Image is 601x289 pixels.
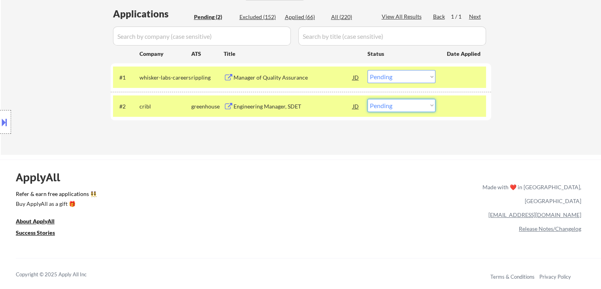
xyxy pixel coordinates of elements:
div: Buy ApplyAll as a gift 🎁 [16,201,95,207]
div: Title [224,50,360,58]
a: Terms & Conditions [490,274,535,280]
div: whisker-labs-careers [139,74,191,82]
div: Engineering Manager, SDET [234,103,353,110]
input: Search by title (case sensitive) [298,27,486,46]
div: Company [139,50,191,58]
div: JD [352,99,360,113]
a: About ApplyAll [16,217,66,227]
u: Success Stories [16,229,55,236]
input: Search by company (case sensitive) [113,27,291,46]
div: Copyright © 2025 Apply All Inc [16,271,107,279]
div: rippling [191,74,224,82]
div: 1 / 1 [451,13,469,21]
div: ATS [191,50,224,58]
div: greenhouse [191,103,224,110]
u: About ApplyAll [16,218,55,224]
a: Refer & earn free applications 👯‍♀️ [16,191,317,200]
div: Applications [113,9,191,19]
a: Privacy Policy [539,274,571,280]
div: View All Results [382,13,424,21]
div: Excluded (152) [239,13,279,21]
div: Pending (2) [194,13,234,21]
a: Buy ApplyAll as a gift 🎁 [16,200,95,209]
div: JD [352,70,360,84]
div: Manager of Quality Assurance [234,74,353,82]
div: Applied (66) [285,13,324,21]
div: Date Applied [447,50,482,58]
a: [EMAIL_ADDRESS][DOMAIN_NAME] [488,211,581,218]
div: cribl [139,103,191,110]
a: Release Notes/Changelog [519,225,581,232]
div: Back [433,13,446,21]
a: Success Stories [16,228,66,238]
div: Next [469,13,482,21]
div: All (220) [331,13,371,21]
div: Status [367,46,435,61]
div: Made with ❤️ in [GEOGRAPHIC_DATA], [GEOGRAPHIC_DATA] [479,180,581,208]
